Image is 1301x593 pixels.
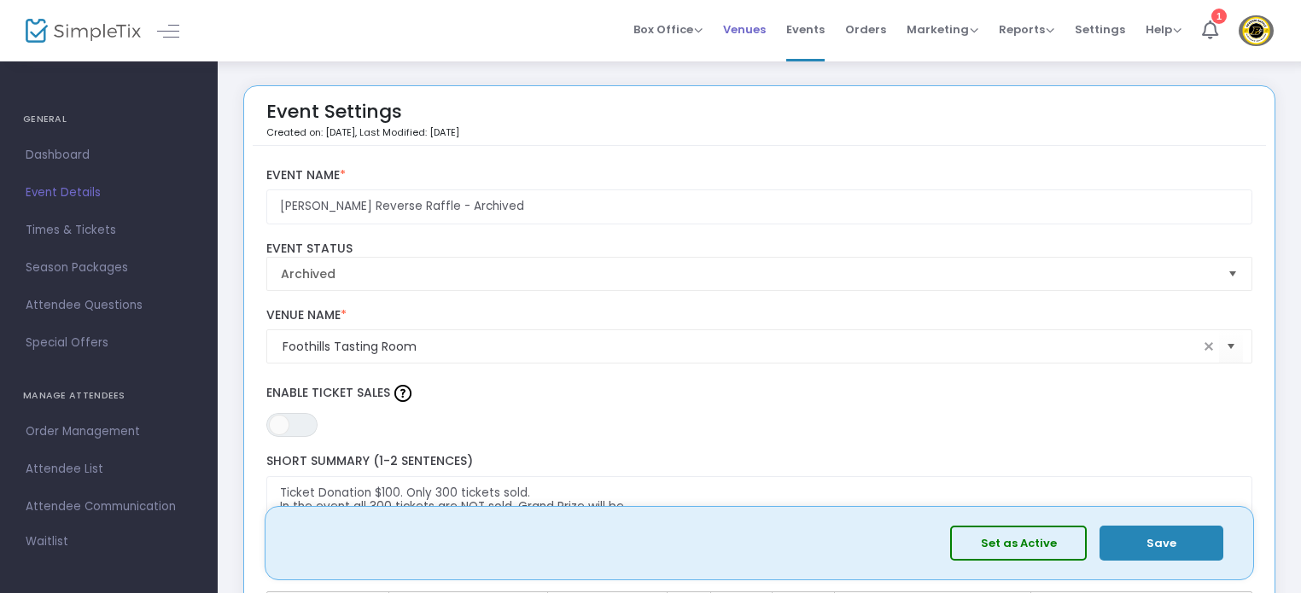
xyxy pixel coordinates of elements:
span: Events [786,8,825,51]
label: Enable Ticket Sales [266,381,1253,406]
span: Dashboard [26,144,192,166]
div: 1 [1211,9,1227,24]
div: Event Settings [266,95,459,145]
span: Reports [999,21,1054,38]
span: Order Management [26,421,192,443]
h4: MANAGE ATTENDEES [23,379,195,413]
label: Tell us about your event [258,556,1261,591]
span: Season Packages [26,257,192,279]
span: Waitlist [26,533,68,550]
button: Set as Active [950,526,1087,561]
span: Event Details [26,182,192,204]
h4: GENERAL [23,102,195,137]
span: Attendee Communication [26,496,192,518]
span: Venues [723,8,766,51]
label: Event Status [266,241,1253,257]
button: Select [1221,258,1245,290]
span: Archived [281,265,1215,282]
span: Short Summary (1-2 Sentences) [266,452,473,469]
label: Event Name [266,168,1253,183]
button: Select [1219,329,1243,364]
span: Help [1146,21,1181,38]
span: Times & Tickets [26,219,192,241]
input: Select Venue [283,338,1199,356]
span: Box Office [633,21,703,38]
span: Settings [1075,8,1125,51]
span: Marketing [907,21,978,38]
img: question-mark [394,385,411,402]
span: Attendee List [26,458,192,480]
span: Attendee Questions [26,294,192,317]
span: Orders [845,8,886,51]
span: , Last Modified: [DATE] [355,125,459,139]
input: Enter Event Name [266,189,1253,224]
button: Save [1100,526,1223,561]
span: clear [1199,336,1219,357]
span: Special Offers [26,332,192,354]
p: Created on: [DATE] [266,125,459,140]
label: Venue Name [266,308,1253,323]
